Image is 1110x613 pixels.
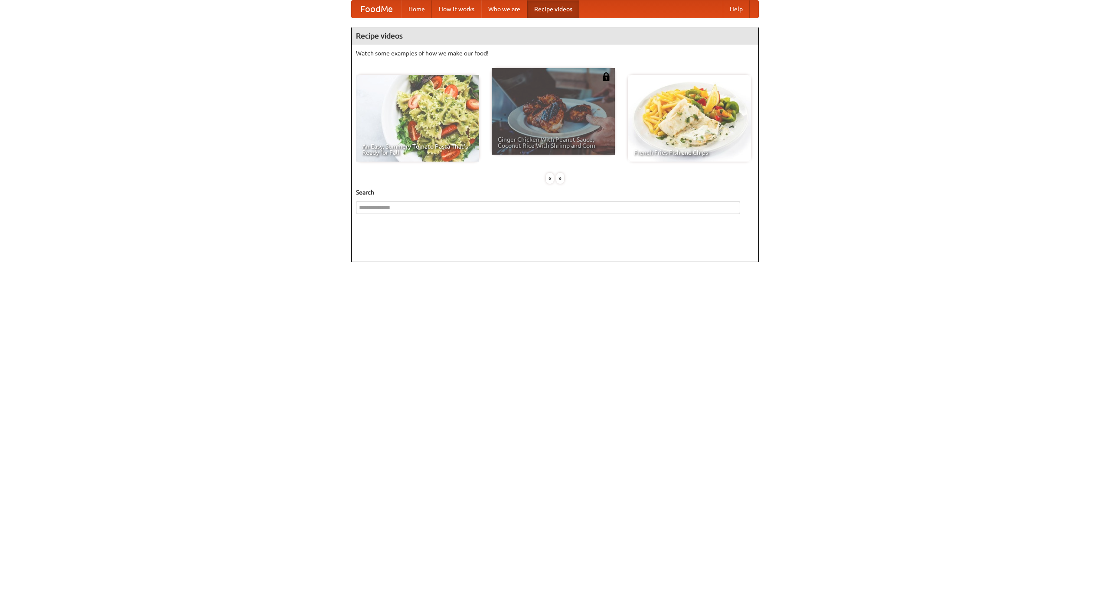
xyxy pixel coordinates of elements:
[723,0,750,18] a: Help
[362,143,473,156] span: An Easy, Summery Tomato Pasta That's Ready for Fall
[481,0,527,18] a: Who we are
[356,49,754,58] p: Watch some examples of how we make our food!
[352,27,758,45] h4: Recipe videos
[432,0,481,18] a: How it works
[352,0,402,18] a: FoodMe
[546,173,554,184] div: «
[602,72,610,81] img: 483408.png
[402,0,432,18] a: Home
[356,188,754,197] h5: Search
[628,75,751,162] a: French Fries Fish and Chips
[556,173,564,184] div: »
[356,75,479,162] a: An Easy, Summery Tomato Pasta That's Ready for Fall
[527,0,579,18] a: Recipe videos
[634,149,745,156] span: French Fries Fish and Chips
